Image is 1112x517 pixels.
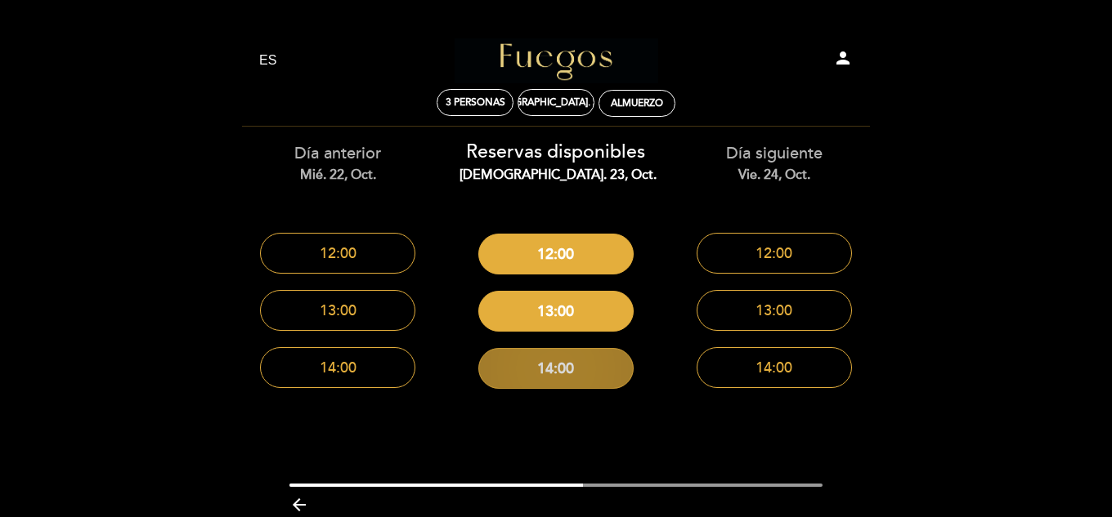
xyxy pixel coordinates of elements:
div: vie. 24, oct. [677,166,871,185]
i: person [833,48,853,68]
i: arrow_backward [289,495,309,515]
a: Fuegos de Locos X El Asado [454,38,658,83]
button: 13:00 [697,290,852,331]
div: Reservas disponibles [460,139,653,185]
div: Almuerzo [611,97,663,109]
div: Día siguiente [677,142,871,184]
button: 12:00 [697,233,852,274]
div: mié. 22, oct. [241,166,435,185]
div: [DEMOGRAPHIC_DATA]. 23, oct. [460,166,653,185]
button: 14:00 [260,347,415,388]
button: 13:00 [260,290,415,331]
button: 14:00 [478,348,634,389]
div: Día anterior [241,142,435,184]
span: 3 personas [446,96,505,109]
button: 13:00 [478,291,634,332]
button: person [833,48,853,74]
button: 14:00 [697,347,852,388]
div: [DEMOGRAPHIC_DATA]. 23, oct. [482,96,631,109]
button: 12:00 [260,233,415,274]
button: 12:00 [478,234,634,274]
